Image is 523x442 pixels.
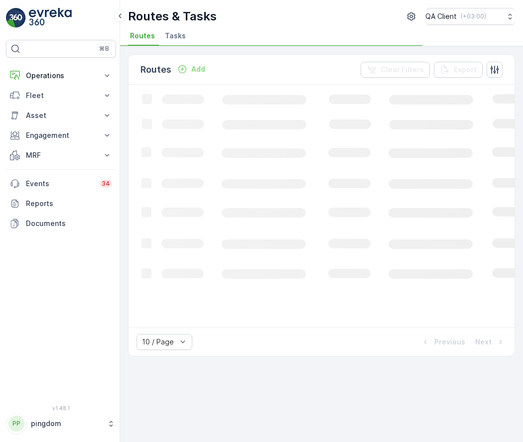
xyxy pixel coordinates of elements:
p: pingdom [31,419,102,429]
p: Reports [26,199,112,209]
div: PP [8,416,24,432]
p: ( +03:00 ) [461,12,486,20]
p: ⌘B [99,45,109,53]
p: QA Client [425,11,457,21]
img: logo [6,8,26,28]
button: Export [434,62,483,78]
button: Next [474,336,507,348]
button: QA Client(+03:00) [425,8,515,25]
p: Add [191,64,205,74]
button: Clear Filters [361,62,430,78]
p: Fleet [26,91,96,101]
img: logo_light-DOdMpM7g.png [29,8,72,28]
button: Operations [6,66,116,86]
p: MRF [26,150,96,160]
a: Events34 [6,174,116,194]
button: Previous [419,336,466,348]
button: Add [173,63,209,75]
button: Engagement [6,125,116,145]
span: Tasks [165,31,186,41]
p: Routes [140,63,171,77]
p: Operations [26,71,96,81]
p: 34 [102,180,110,188]
span: v 1.48.1 [6,405,116,411]
button: Asset [6,106,116,125]
a: Documents [6,214,116,233]
p: Export [454,65,477,75]
button: PPpingdom [6,413,116,434]
p: Previous [434,337,465,347]
span: Routes [130,31,155,41]
p: Engagement [26,130,96,140]
p: Clear Filters [381,65,424,75]
p: Events [26,179,94,189]
a: Reports [6,194,116,214]
p: Routes & Tasks [128,8,217,24]
button: Fleet [6,86,116,106]
button: MRF [6,145,116,165]
p: Asset [26,110,96,120]
p: Documents [26,219,112,228]
p: Next [475,337,492,347]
